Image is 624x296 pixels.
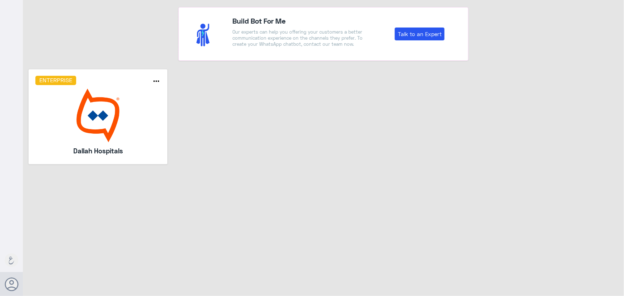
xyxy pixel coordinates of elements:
i: more_horiz [152,77,161,85]
button: more_horiz [152,77,161,87]
h5: Dallah Hospitals [52,146,144,156]
button: Avatar [5,277,18,291]
a: Talk to an Expert [395,28,444,40]
h4: Build Bot For Me [232,15,366,26]
h6: Enterprise [35,76,77,85]
p: Our experts can help you offering your customers a better communication experience on the channel... [232,29,366,47]
img: bot image [35,89,161,142]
